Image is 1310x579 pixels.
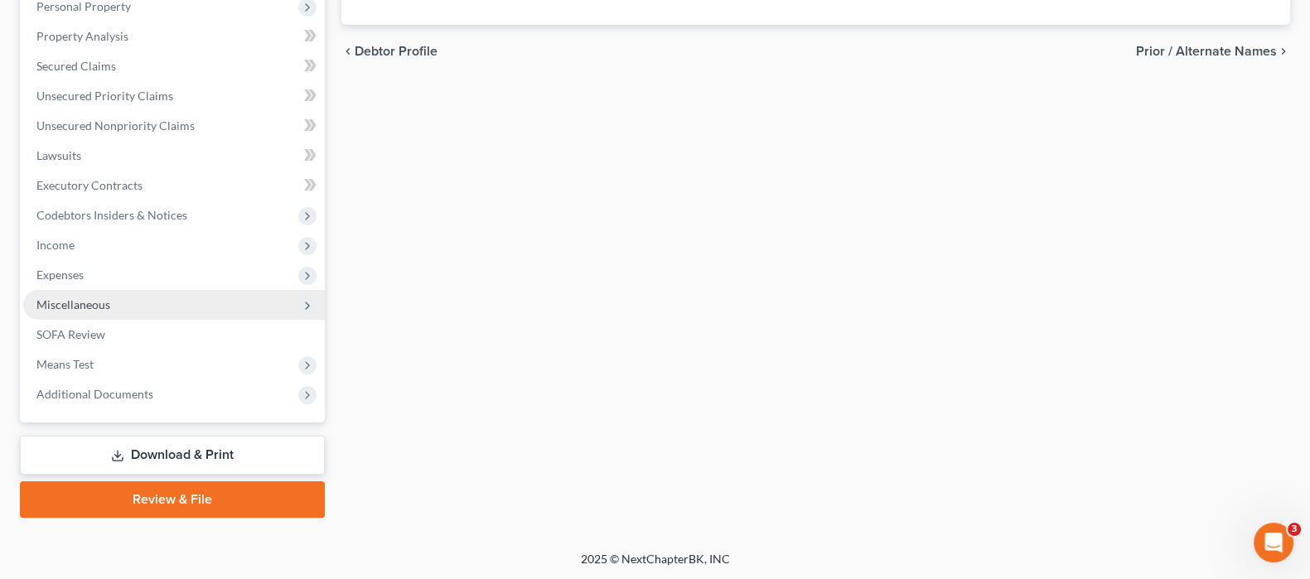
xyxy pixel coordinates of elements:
span: Lawsuits [36,148,81,162]
a: SOFA Review [23,320,325,350]
span: Codebtors Insiders & Notices [36,208,187,222]
span: Unsecured Priority Claims [36,89,173,103]
span: Additional Documents [36,387,153,401]
a: Executory Contracts [23,171,325,200]
a: Property Analysis [23,22,325,51]
span: Secured Claims [36,59,116,73]
span: Miscellaneous [36,297,110,311]
a: Unsecured Nonpriority Claims [23,111,325,141]
span: Debtor Profile [355,45,437,58]
i: chevron_left [341,45,355,58]
a: Review & File [20,481,325,518]
a: Download & Print [20,436,325,475]
iframe: Intercom live chat [1254,523,1293,562]
span: Means Test [36,357,94,371]
span: Executory Contracts [36,178,143,192]
span: Property Analysis [36,29,128,43]
a: Unsecured Priority Claims [23,81,325,111]
button: chevron_left Debtor Profile [341,45,437,58]
span: Unsecured Nonpriority Claims [36,118,195,133]
a: Secured Claims [23,51,325,81]
span: Income [36,238,75,252]
span: SOFA Review [36,327,105,341]
span: Prior / Alternate Names [1136,45,1277,58]
i: chevron_right [1277,45,1290,58]
button: Prior / Alternate Names chevron_right [1136,45,1290,58]
a: Lawsuits [23,141,325,171]
span: 3 [1288,523,1301,536]
span: Expenses [36,268,84,282]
